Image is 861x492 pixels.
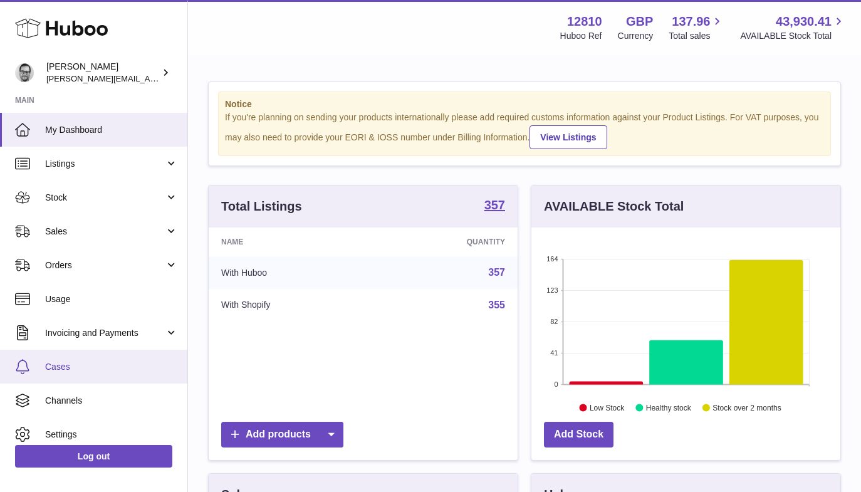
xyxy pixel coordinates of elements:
[45,395,178,407] span: Channels
[488,267,505,278] a: 357
[550,318,558,325] text: 82
[669,30,724,42] span: Total sales
[209,228,375,256] th: Name
[626,13,653,30] strong: GBP
[221,198,302,215] h3: Total Listings
[740,13,846,42] a: 43,930.41 AVAILABLE Stock Total
[712,403,781,412] text: Stock over 2 months
[45,429,178,441] span: Settings
[45,158,165,170] span: Listings
[225,98,824,110] strong: Notice
[375,228,518,256] th: Quantity
[34,73,44,83] img: tab_domain_overview_orange.svg
[20,33,30,43] img: website_grey.svg
[225,112,824,149] div: If you're planning on sending your products internationally please add required customs informati...
[48,74,112,82] div: Domain Overview
[45,124,178,136] span: My Dashboard
[560,30,602,42] div: Huboo Ref
[550,349,558,357] text: 41
[546,255,558,263] text: 164
[209,256,375,289] td: With Huboo
[209,289,375,322] td: With Shopify
[484,199,505,211] strong: 357
[125,73,135,83] img: tab_keywords_by_traffic_grey.svg
[45,293,178,305] span: Usage
[45,192,165,204] span: Stock
[530,125,607,149] a: View Listings
[45,361,178,373] span: Cases
[546,286,558,294] text: 123
[590,403,625,412] text: Low Stock
[672,13,710,30] span: 137.96
[45,259,165,271] span: Orders
[138,74,211,82] div: Keywords by Traffic
[554,380,558,388] text: 0
[15,445,172,468] a: Log out
[35,20,61,30] div: v 4.0.25
[567,13,602,30] strong: 12810
[45,226,165,238] span: Sales
[46,61,159,85] div: [PERSON_NAME]
[544,422,613,448] a: Add Stock
[776,13,832,30] span: 43,930.41
[646,403,692,412] text: Healthy stock
[221,422,343,448] a: Add products
[15,63,34,82] img: alex@digidistiller.com
[740,30,846,42] span: AVAILABLE Stock Total
[33,33,138,43] div: Domain: [DOMAIN_NAME]
[544,198,684,215] h3: AVAILABLE Stock Total
[618,30,654,42] div: Currency
[20,20,30,30] img: logo_orange.svg
[46,73,251,83] span: [PERSON_NAME][EMAIL_ADDRESS][DOMAIN_NAME]
[484,199,505,214] a: 357
[45,327,165,339] span: Invoicing and Payments
[669,13,724,42] a: 137.96 Total sales
[488,300,505,310] a: 355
